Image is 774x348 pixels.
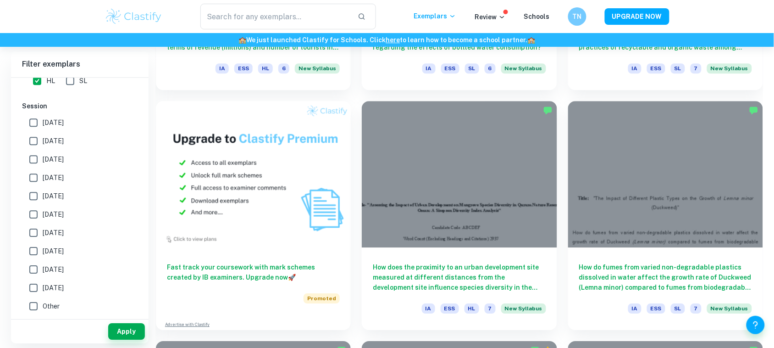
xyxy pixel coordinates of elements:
span: New Syllabus [707,303,752,314]
span: SL [671,303,685,314]
a: Advertise with Clastify [165,321,210,328]
span: IA [422,63,436,73]
div: Starting from the May 2026 session, the ESS IA requirements have changed. We created this exempla... [501,303,546,319]
div: Starting from the May 2026 session, the ESS IA requirements have changed. We created this exempla... [501,63,546,79]
h6: TN [572,11,583,22]
button: UPGRADE NOW [605,8,669,25]
span: IA [216,63,229,73]
div: Starting from the May 2026 session, the ESS IA requirements have changed. We created this exempla... [295,63,340,79]
h6: How do fumes from varied non-degradable plastics dissolved in water affect the growth rate of Duc... [579,262,752,292]
span: HL [464,303,479,314]
span: SL [465,63,479,73]
span: 7 [485,303,496,314]
span: 6 [485,63,496,73]
h6: How does the proximity to an urban development site measured at different distances from the deve... [373,262,546,292]
p: Exemplars [414,11,456,21]
span: 6 [278,63,289,73]
img: Thumbnail [156,101,351,247]
span: IA [628,63,641,73]
button: TN [568,7,586,26]
span: 🏫 [528,36,536,44]
span: 7 [691,303,702,314]
span: IA [422,303,435,314]
span: [DATE] [43,264,64,275]
span: ESS [441,303,459,314]
a: here [386,36,400,44]
span: [DATE] [43,283,64,293]
img: Marked [749,106,758,115]
span: [DATE] [43,136,64,146]
span: ESS [441,63,459,73]
span: [DATE] [43,191,64,201]
span: 7 [691,63,702,73]
span: [DATE] [43,173,64,183]
span: ESS [647,63,665,73]
h6: Fast track your coursework with mark schemes created by IB examiners. Upgrade now [167,262,340,282]
p: Review [475,12,506,22]
span: HL [258,63,273,73]
span: ESS [234,63,253,73]
span: 🏫 [239,36,247,44]
a: Schools [524,13,550,20]
span: [DATE] [43,228,64,238]
h6: Session [22,101,138,111]
span: [DATE] [43,154,64,164]
span: [DATE] [43,209,64,219]
img: Clastify logo [105,7,163,26]
span: New Syllabus [501,303,546,314]
span: [DATE] [43,118,64,128]
span: Promoted [304,293,340,303]
button: Help and Feedback [746,316,765,334]
span: [DATE] [43,246,64,256]
h6: We just launched Clastify for Schools. Click to learn how to become a school partner. [2,35,772,45]
div: Starting from the May 2026 session, the ESS IA requirements have changed. We created this exempla... [707,303,752,319]
span: New Syllabus [295,63,340,73]
a: How do fumes from varied non-degradable plastics dissolved in water affect the growth rate of Duc... [568,101,763,330]
span: IA [628,303,641,314]
span: 🚀 [288,274,296,281]
a: How does the proximity to an urban development site measured at different distances from the deve... [362,101,557,330]
input: Search for any exemplars... [200,4,350,29]
div: Starting from the May 2026 session, the ESS IA requirements have changed. We created this exempla... [707,63,752,79]
span: HL [46,76,55,86]
span: Other [43,301,60,311]
span: SL [79,76,87,86]
span: SL [671,63,685,73]
span: New Syllabus [501,63,546,73]
h6: Filter exemplars [11,51,149,77]
img: Marked [543,106,553,115]
span: New Syllabus [707,63,752,73]
span: ESS [647,303,665,314]
button: Apply [108,323,145,340]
